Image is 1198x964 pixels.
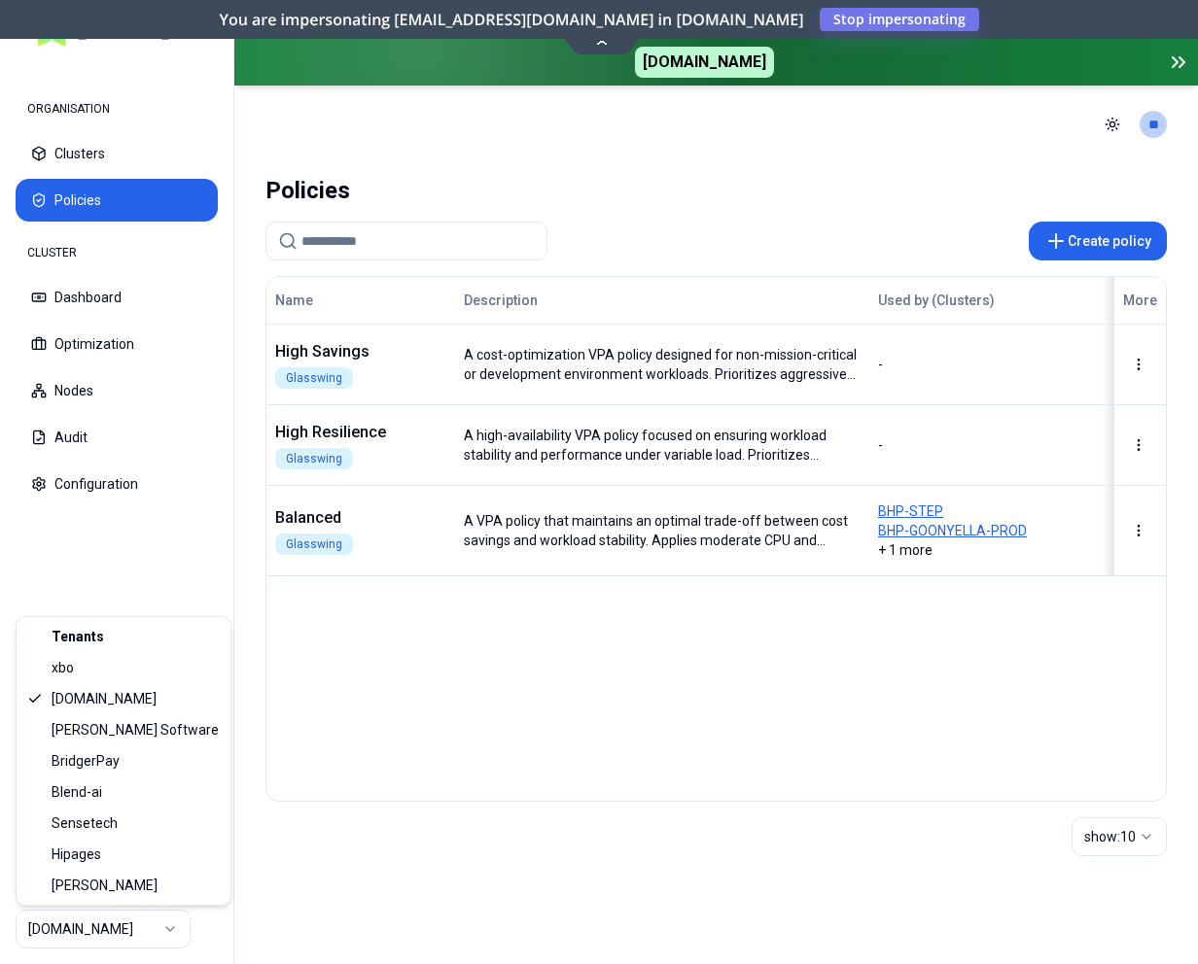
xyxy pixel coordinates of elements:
[52,844,101,864] span: Hipages
[52,751,120,771] span: BridgerPay
[52,689,157,708] span: [DOMAIN_NAME]
[20,621,227,652] div: Tenants
[52,876,158,895] span: [PERSON_NAME]
[52,720,219,740] span: [PERSON_NAME] Software
[52,813,118,833] span: Sensetech
[52,782,102,802] span: Blend-ai
[52,658,74,677] span: xbo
